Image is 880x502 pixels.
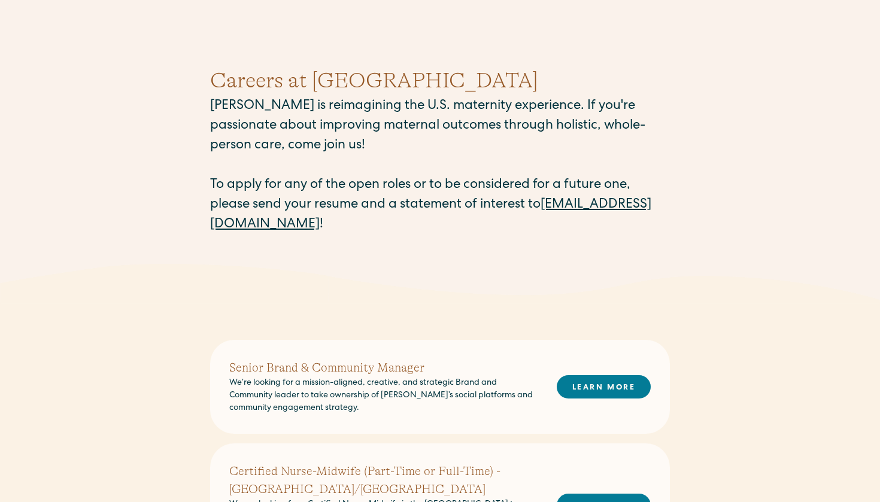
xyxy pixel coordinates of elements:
h2: Certified Nurse-Midwife (Part-Time or Full-Time) - [GEOGRAPHIC_DATA]/[GEOGRAPHIC_DATA] [229,463,538,498]
h1: Careers at [GEOGRAPHIC_DATA] [210,65,670,97]
p: We’re looking for a mission-aligned, creative, and strategic Brand and Community leader to take o... [229,377,538,415]
p: [PERSON_NAME] is reimagining the U.S. maternity experience. If you're passionate about improving ... [210,97,670,235]
a: LEARN MORE [557,375,651,398]
h2: Senior Brand & Community Manager [229,359,538,377]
